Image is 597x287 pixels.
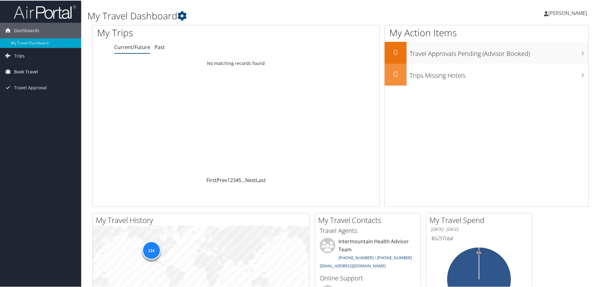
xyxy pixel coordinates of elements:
span: Trips [14,47,25,63]
h3: Online Support [320,273,416,282]
h2: 0 [385,68,407,79]
h3: Travel Approvals Pending (Advisor Booked) [410,46,588,57]
h2: My Travel Contacts [318,214,421,225]
span: Travel Approval [14,79,47,95]
a: [PERSON_NAME] [544,3,593,22]
h6: [DATE] - [DATE] [431,226,527,232]
h2: My Travel Spend [429,214,532,225]
a: Prev [217,176,227,183]
a: 1 [227,176,230,183]
a: Past [155,43,165,50]
div: 114 [142,240,160,259]
tspan: 0% [476,250,481,254]
img: airportal-logo.png [14,4,76,19]
li: Intermountain Health Advisor Team [317,237,419,270]
a: 2 [230,176,233,183]
a: 3 [233,176,236,183]
td: No matching records found [92,57,379,68]
a: 5 [239,176,241,183]
span: $625 [431,234,442,241]
a: Last [256,176,266,183]
span: [PERSON_NAME] [548,9,587,16]
a: First [206,176,217,183]
h1: My Trips [97,26,255,39]
a: Current/Future [114,43,150,50]
a: [PHONE_NUMBER] / [PHONE_NUMBER] [338,254,412,260]
a: Next [245,176,256,183]
a: 0Travel Approvals Pending (Advisor Booked) [385,41,588,63]
span: Book Travel [14,63,38,79]
h1: My Travel Dashboard [87,9,425,22]
a: 4 [236,176,239,183]
h6: Total [431,234,527,241]
h3: Travel Agents [320,226,416,235]
h1: My Action Items [385,26,588,39]
span: … [241,176,245,183]
span: Dashboards [14,22,39,38]
h2: 0 [385,46,407,57]
a: 0Trips Missing Hotels [385,63,588,85]
h3: Trips Missing Hotels [410,67,588,79]
h2: My Travel History [96,214,309,225]
a: [EMAIL_ADDRESS][DOMAIN_NAME] [320,262,386,268]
